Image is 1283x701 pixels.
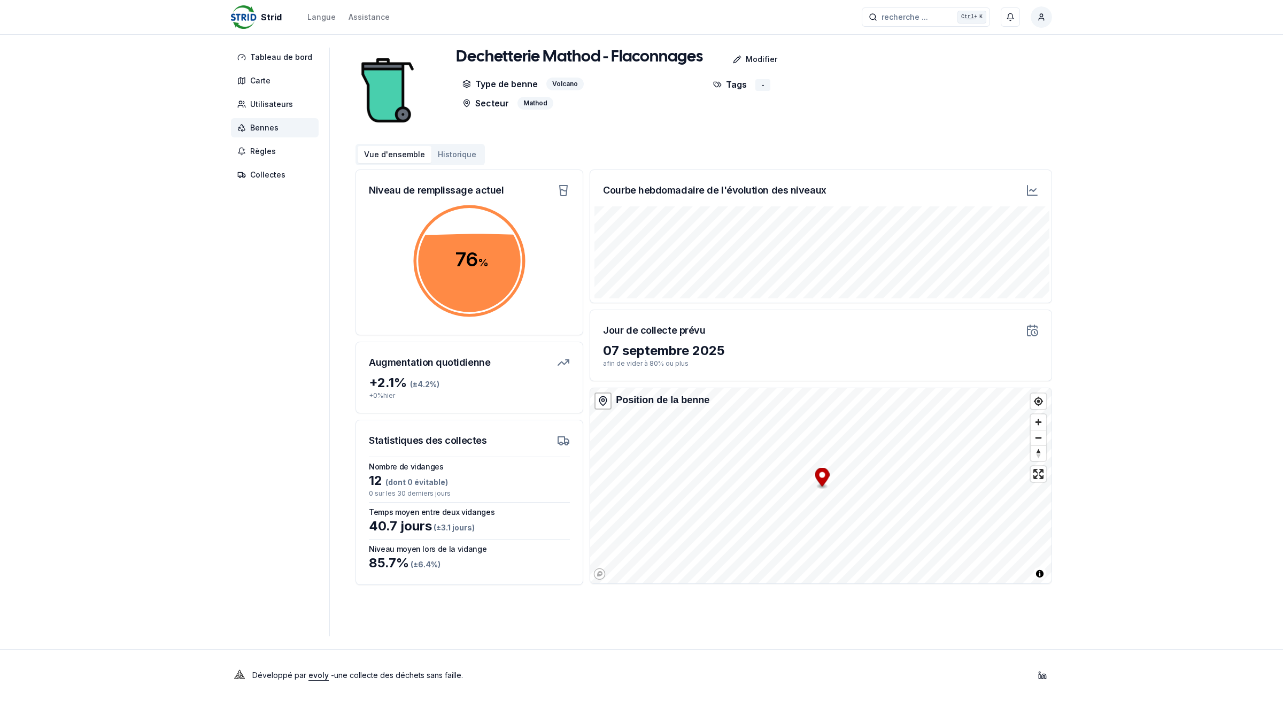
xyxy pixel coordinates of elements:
span: recherche ... [882,12,928,22]
h1: Dechetterie Mathod - Flaconnages [456,48,703,67]
img: Evoly Logo [231,667,248,684]
button: Historique [431,146,483,163]
a: Mapbox logo [593,568,606,580]
div: + 2.1 % [369,374,570,391]
a: Modifier [703,49,786,70]
div: Position de la benne [616,392,709,407]
div: - [755,79,770,91]
span: Carte [250,75,270,86]
span: (± 4.2 %) [410,380,439,389]
h3: Temps moyen entre deux vidanges [369,507,570,518]
button: Zoom in [1031,414,1046,430]
p: 0 sur les 30 derniers jours [369,489,570,498]
img: Strid Logo [231,4,257,30]
h3: Niveau de remplissage actuel [369,183,504,198]
h3: Niveau moyen lors de la vidange [369,544,570,554]
a: Tableau de bord [231,48,323,67]
p: Tags [713,78,747,91]
span: Strid [261,11,282,24]
span: (dont 0 évitable) [382,477,448,487]
button: Enter fullscreen [1031,466,1046,482]
span: Reset bearing to north [1031,446,1046,461]
button: Reset bearing to north [1031,445,1046,461]
button: recherche ...Ctrl+K [862,7,990,27]
canvas: Map [590,388,1054,583]
a: Strid [231,11,286,24]
button: Find my location [1031,394,1046,409]
span: Collectes [250,170,285,180]
p: Modifier [746,54,777,65]
a: Utilisateurs [231,95,323,114]
button: Vue d'ensemble [358,146,431,163]
div: 40.7 jours [369,518,570,535]
a: evoly [308,671,329,680]
p: Type de benne [462,78,538,90]
h3: Nombre de vidanges [369,461,570,472]
span: (± 3.1 jours ) [432,523,475,532]
button: Langue [307,11,336,24]
a: Bennes [231,118,323,137]
div: 07 septembre 2025 [603,342,1039,359]
p: + 0 % hier [369,391,570,400]
button: Toggle attribution [1033,567,1046,580]
h3: Jour de collecte prévu [603,323,705,338]
button: Zoom out [1031,430,1046,445]
div: Mathod [517,97,553,110]
h3: Courbe hebdomadaire de l'évolution des niveaux [603,183,826,198]
div: 85.7 % [369,554,570,572]
p: Secteur [462,97,509,110]
div: Volcano [546,78,584,90]
h3: Augmentation quotidienne [369,355,490,370]
a: Collectes [231,165,323,184]
a: Assistance [349,11,390,24]
div: 12 [369,472,570,489]
span: Bennes [250,122,279,133]
p: afin de vider à 80% ou plus [603,359,1039,368]
span: Règles [250,146,276,157]
span: (± 6.4 %) [409,560,440,569]
div: Langue [307,12,336,22]
p: Développé par - une collecte des déchets sans faille . [252,668,463,683]
div: Map marker [815,468,830,490]
a: Carte [231,71,323,90]
img: bin Image [355,48,420,133]
span: Tableau de bord [250,52,312,63]
a: Règles [231,142,323,161]
span: Utilisateurs [250,99,293,110]
h3: Statistiques des collectes [369,433,486,448]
